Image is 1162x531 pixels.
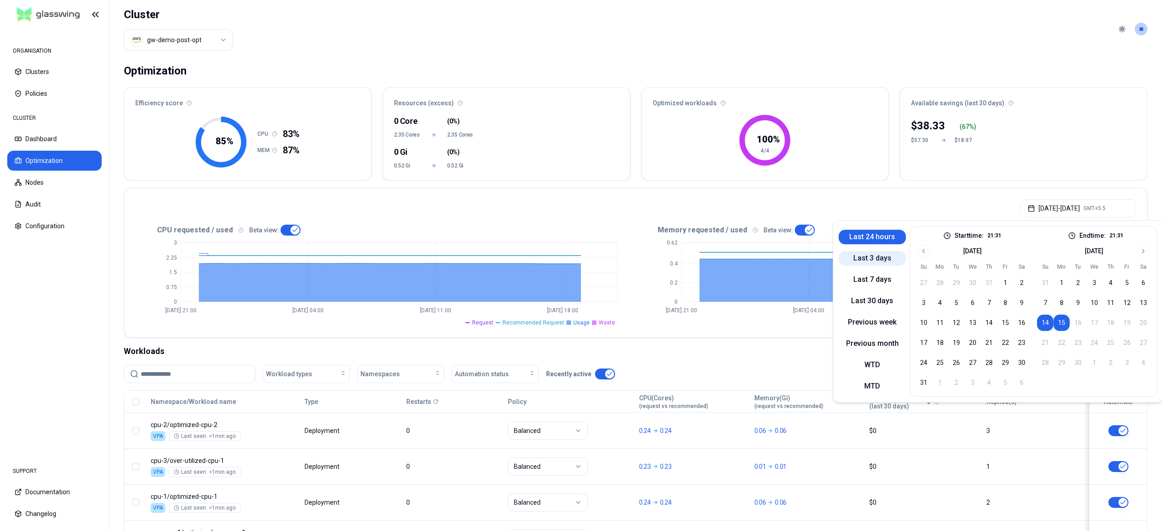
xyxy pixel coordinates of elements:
[839,358,906,372] button: WTD
[394,146,421,158] div: 0 Gi
[455,369,509,379] span: Automation status
[948,374,965,391] button: 2
[1054,315,1070,331] button: 15
[1119,263,1135,271] th: Friday
[447,131,474,138] span: 2.35 Cores
[7,42,102,60] div: ORGANISATION
[916,334,932,351] button: 17
[916,374,932,391] button: 31
[1014,374,1030,391] button: 6
[147,35,202,44] div: gw-demo-post-opt
[7,84,102,103] button: Policies
[793,307,824,314] tspan: [DATE] 04:00
[839,379,906,393] button: MTD
[1014,263,1030,271] th: Saturday
[965,334,981,351] button: 20
[639,426,651,435] p: 0.24
[357,365,444,383] button: Namespaces
[124,88,371,113] div: Efficiency score
[7,109,102,127] div: CLUSTER
[869,462,978,471] div: $0
[547,307,578,314] tspan: [DATE] 18:00
[174,240,177,246] tspan: 3
[757,134,780,145] tspan: 100 %
[546,369,591,379] p: Recently active
[447,147,459,157] span: ( )
[1037,275,1054,291] button: 31
[283,144,300,157] span: 87%
[839,251,906,265] button: Last 3 days
[997,334,1014,351] button: 22
[7,62,102,82] button: Clusters
[447,162,474,169] span: 0.52 Gi
[916,263,932,271] th: Sunday
[754,393,823,411] button: Memory(Gi)(request vs recommended)
[266,369,312,379] span: Workload types
[1103,275,1119,291] button: 4
[1070,263,1086,271] th: Tuesday
[124,345,1147,358] div: Workloads
[639,393,708,411] button: CPU(Cores)(request vs recommended)
[839,336,906,351] button: Previous month
[7,172,102,192] button: Nodes
[948,263,965,271] th: Tuesday
[639,462,651,471] p: 0.23
[775,426,787,435] p: 0.06
[754,403,823,410] span: (request vs recommended)
[1119,275,1135,291] button: 5
[360,369,400,379] span: Namespaces
[508,397,631,406] div: Policy
[406,498,500,507] div: 0
[639,403,708,410] span: (request vs recommended)
[7,129,102,149] button: Dashboard
[965,354,981,371] button: 27
[997,275,1014,291] button: 1
[1014,295,1030,311] button: 9
[283,128,300,140] span: 83%
[981,334,997,351] button: 21
[916,315,932,331] button: 10
[948,295,965,311] button: 5
[383,88,630,113] div: Resources (excess)
[981,263,997,271] th: Thursday
[1079,232,1106,239] label: End time:
[1037,295,1054,311] button: 7
[420,307,451,314] tspan: [DATE] 11:00
[1119,295,1135,311] button: 12
[763,226,793,235] p: Beta view:
[1054,295,1070,311] button: 8
[997,315,1014,331] button: 15
[1020,199,1136,217] button: [DATE]-[DATE]GMT+5.5
[1086,263,1103,271] th: Wednesday
[932,334,948,351] button: 18
[675,299,678,305] tspan: 0
[263,365,350,383] button: Workload types
[775,462,787,471] p: 0.01
[165,307,197,314] tspan: [DATE] 21:00
[981,374,997,391] button: 4
[1135,275,1152,291] button: 6
[305,393,318,411] button: Type
[305,462,341,471] div: Deployment
[962,122,969,131] p: 67
[124,7,233,22] h1: Cluster
[1103,263,1119,271] th: Thursday
[174,468,236,476] div: Last seen: <1min ago
[932,263,948,271] th: Monday
[670,261,678,267] tspan: 0.4
[7,482,102,502] button: Documentation
[151,492,296,501] p: optimized-cpu-1
[932,315,948,331] button: 11
[394,115,421,128] div: 0 Core
[639,393,708,410] div: CPU(Cores)
[7,462,102,480] div: SUPPORT
[7,216,102,236] button: Configuration
[292,307,324,314] tspan: [DATE] 04:00
[839,294,906,308] button: Last 30 days
[166,284,177,290] tspan: 0.75
[965,275,981,291] button: 30
[981,295,997,311] button: 7
[911,118,945,133] div: $
[948,354,965,371] button: 26
[916,295,932,311] button: 3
